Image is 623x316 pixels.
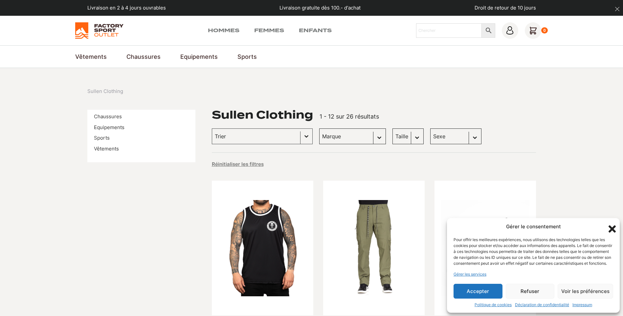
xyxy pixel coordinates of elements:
[300,129,312,144] button: Basculer la liste
[454,284,502,299] button: Accepter
[416,23,482,38] input: Chercher
[212,161,264,168] button: Réinitialiser les filtres
[475,4,536,12] p: Droit de retour de 10 jours
[506,284,555,299] button: Refuser
[208,27,239,34] a: Hommes
[212,110,313,120] h1: Sullen Clothing
[87,88,123,95] span: Sullen Clothing
[94,135,110,141] a: Sports
[75,22,123,39] img: Factory Sport Outlet
[515,302,569,308] a: Déclaration de confidentialité
[94,124,124,130] a: Equipements
[475,302,512,308] a: Politique de cookies
[454,271,486,277] a: Gérer les services
[612,3,623,15] button: dismiss
[279,4,361,12] p: Livraison gratuite dès 100.- d'achat
[572,302,592,308] a: Impressum
[454,237,612,266] div: Pour offrir les meilleures expériences, nous utilisons des technologies telles que les cookies po...
[254,27,284,34] a: Femmes
[180,52,218,61] a: Equipements
[541,27,548,34] div: 0
[87,88,123,95] nav: breadcrumbs
[215,132,298,141] input: Trier
[607,223,613,230] div: Fermer la boîte de dialogue
[94,113,122,120] a: Chaussures
[87,4,166,12] p: Livraison en 2 à 4 jours ouvrables
[126,52,161,61] a: Chaussures
[94,146,119,152] a: Vêtements
[558,284,613,299] button: Voir les préférences
[237,52,257,61] a: Sports
[75,52,107,61] a: Vêtements
[506,223,561,231] div: Gérer le consentement
[320,113,379,120] span: 1 - 12 sur 26 résultats
[299,27,332,34] a: Enfants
